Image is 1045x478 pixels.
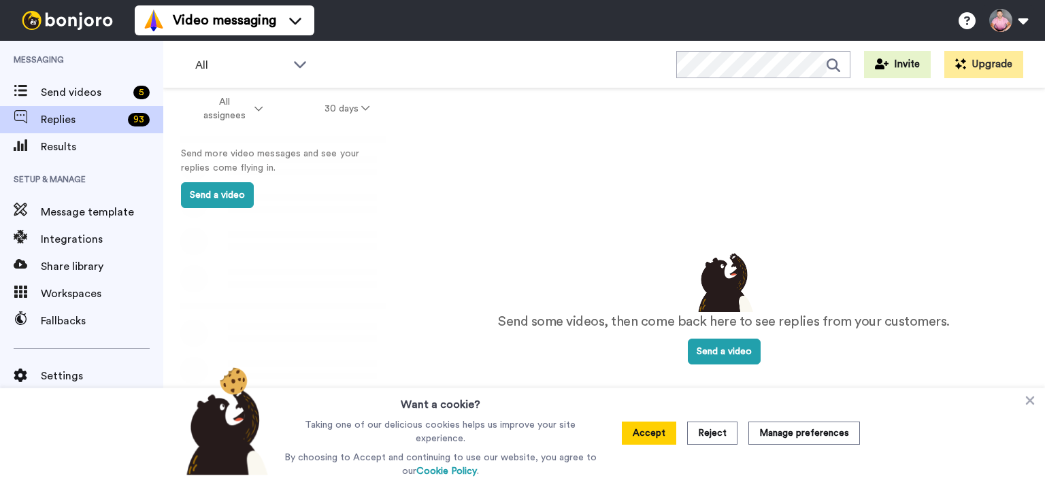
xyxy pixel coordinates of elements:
[687,422,737,445] button: Reject
[864,51,931,78] button: Invite
[401,388,480,413] h3: Want a cookie?
[16,11,118,30] img: bj-logo-header-white.svg
[166,90,294,128] button: All assignees
[41,204,163,220] span: Message template
[128,113,150,126] div: 93
[41,231,163,247] span: Integrations
[41,84,128,101] span: Send videos
[294,97,401,121] button: 30 days
[41,139,163,155] span: Results
[133,86,150,99] div: 5
[498,312,950,332] p: Send some videos, then come back here to see replies from your customers.
[195,57,286,73] span: All
[41,286,163,302] span: Workspaces
[181,182,254,208] button: Send a video
[41,313,163,329] span: Fallbacks
[690,250,758,312] img: results-emptystates.png
[174,366,275,475] img: bear-with-cookie.png
[281,451,600,478] p: By choosing to Accept and continuing to use our website, you agree to our .
[688,347,761,356] a: Send a video
[41,368,163,384] span: Settings
[748,422,860,445] button: Manage preferences
[143,10,165,31] img: vm-color.svg
[41,112,122,128] span: Replies
[688,339,761,364] button: Send a video
[622,422,676,445] button: Accept
[281,418,600,445] p: Taking one of our delicious cookies helps us improve your site experience.
[41,258,163,275] span: Share library
[944,51,1023,78] button: Upgrade
[416,466,477,476] a: Cookie Policy
[197,95,252,122] span: All assignees
[181,147,385,175] p: Send more video messages and see your replies come flying in.
[173,11,276,30] span: Video messaging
